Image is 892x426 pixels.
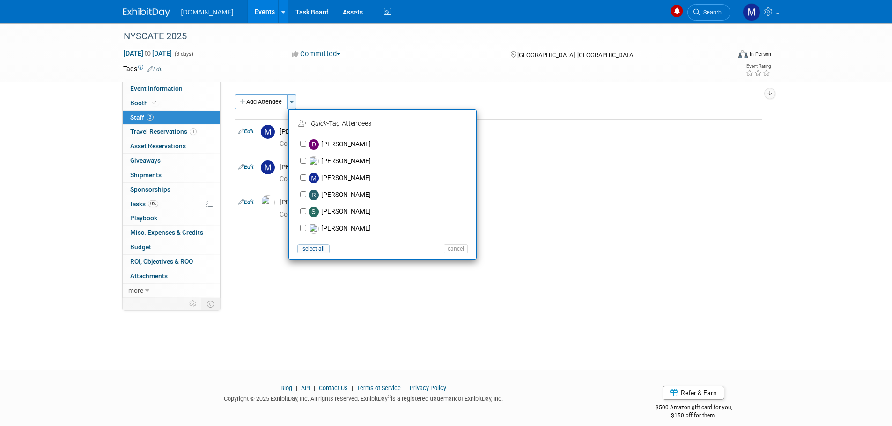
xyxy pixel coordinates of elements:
span: ROI, Objectives & ROO [130,258,193,265]
label: [PERSON_NAME] [306,187,471,203]
a: Staff3 [123,111,220,125]
span: Budget [130,243,151,251]
span: Giveaways [130,157,161,164]
div: Event Rating [745,64,771,69]
button: cancel [444,244,468,253]
span: Cost: $ [280,175,301,182]
sup: ® [388,394,391,399]
span: [DATE] [DATE] [123,49,172,58]
span: Asset Reservations [130,142,186,150]
label: [PERSON_NAME] [306,170,471,187]
span: Cost: $ [280,140,301,147]
a: Budget [123,240,220,254]
td: Toggle Event Tabs [201,298,220,310]
i: Booth reservation complete [152,100,157,105]
span: Search [700,9,722,16]
img: M.jpg [309,173,319,183]
span: Attachments [130,272,168,280]
button: Add Attendee [235,94,288,109]
span: Staff [130,114,154,121]
a: Shipments [123,168,220,182]
img: S.jpg [309,207,319,217]
button: Committed [288,49,344,59]
a: Attachments [123,269,220,283]
label: [PERSON_NAME] [306,136,471,153]
span: | [349,384,355,391]
a: Blog [280,384,292,391]
a: Travel Reservations1 [123,125,220,139]
a: Terms of Service [357,384,401,391]
img: Format-Inperson.png [738,50,748,58]
img: Mark Menzella [743,3,760,21]
td: -Tag Attendees [298,116,465,131]
span: Playbook [130,214,157,222]
button: select all [297,244,330,253]
img: ExhibitDay [123,8,170,17]
span: 1 [190,128,197,135]
a: Contact Us [319,384,348,391]
i: Quick [311,120,327,128]
span: (3 days) [174,51,193,57]
a: Search [687,4,730,21]
div: NYSCATE 2025 [120,28,716,45]
a: Edit [238,164,254,170]
a: Edit [238,128,254,135]
label: [PERSON_NAME] [306,203,471,220]
img: M.jpg [261,125,275,139]
span: | [311,384,317,391]
span: more [128,287,143,294]
a: Giveaways [123,154,220,168]
span: 0.00 [280,140,317,147]
span: | [294,384,300,391]
a: Playbook [123,211,220,225]
span: Booth [130,99,159,107]
a: Tasks0% [123,197,220,211]
span: [DOMAIN_NAME] [181,8,234,16]
span: Travel Reservations [130,128,197,135]
a: Edit [147,66,163,72]
label: [PERSON_NAME] [306,220,471,237]
a: Booth [123,96,220,110]
span: Cost: $ [280,210,301,218]
label: [PERSON_NAME] [306,153,471,170]
span: Misc. Expenses & Credits [130,229,203,236]
td: Personalize Event Tab Strip [185,298,201,310]
div: In-Person [749,51,771,58]
a: Refer & Earn [663,386,724,400]
span: 3 [147,114,154,121]
span: Sponsorships [130,186,170,193]
img: R.jpg [309,190,319,200]
a: API [301,384,310,391]
div: [PERSON_NAME] [280,163,759,172]
a: Asset Reservations [123,139,220,153]
div: [PERSON_NAME] [280,127,759,136]
span: 0.00 [280,175,317,182]
span: | [402,384,408,391]
a: Event Information [123,82,220,96]
a: more [123,284,220,298]
span: 0.00 [280,210,317,218]
a: Edit [238,199,254,205]
a: Sponsorships [123,183,220,197]
div: $150 off for them. [618,412,769,419]
span: Event Information [130,85,183,92]
div: $500 Amazon gift card for you, [618,397,769,419]
div: [PERSON_NAME] [280,198,759,207]
span: Tasks [129,200,158,208]
img: M.jpg [261,160,275,174]
span: 0% [148,200,158,207]
a: Privacy Policy [410,384,446,391]
span: to [143,50,152,57]
span: Shipments [130,171,162,179]
a: ROI, Objectives & ROO [123,255,220,269]
span: [GEOGRAPHIC_DATA], [GEOGRAPHIC_DATA] [517,51,634,58]
img: D.jpg [309,139,319,150]
div: Event Format [675,49,772,63]
td: Tags [123,64,163,73]
div: Copyright © 2025 ExhibitDay, Inc. All rights reserved. ExhibitDay is a registered trademark of Ex... [123,392,604,403]
a: Misc. Expenses & Credits [123,226,220,240]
